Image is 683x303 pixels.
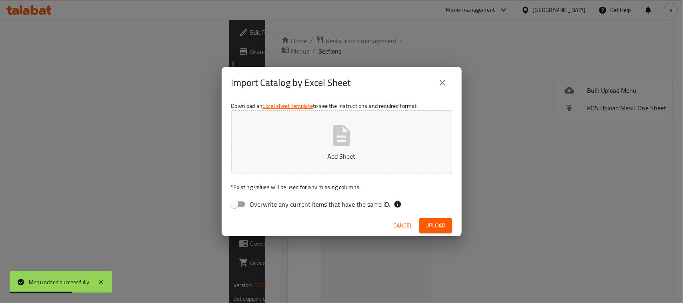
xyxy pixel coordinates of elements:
[29,278,90,287] div: Menu added successfully
[250,199,391,209] span: Overwrite any current items that have the same ID.
[231,183,452,191] p: Existing values will be used for any missing columns.
[231,76,351,89] h2: Import Catalog by Excel Sheet
[394,200,402,208] svg: If the overwrite option isn't selected, then the items that match an existing ID will be ignored ...
[244,151,440,161] p: Add Sheet
[391,218,416,233] button: Cancel
[426,221,446,231] span: Upload
[262,101,313,111] a: Excel sheet template
[231,110,452,173] button: Add Sheet
[419,218,452,233] button: Upload
[222,99,462,215] div: Download an to see the instructions and required format.
[394,221,413,231] span: Cancel
[433,73,452,92] button: close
